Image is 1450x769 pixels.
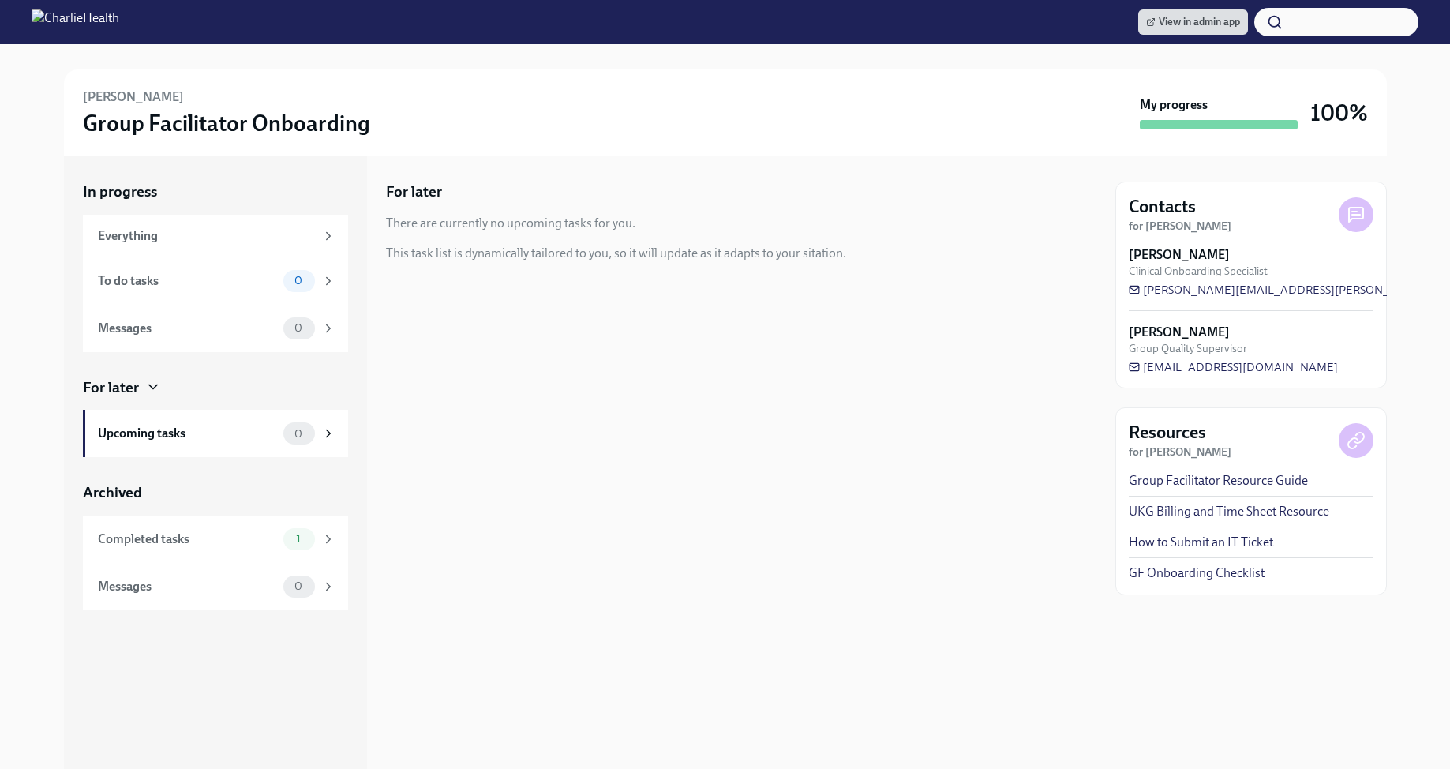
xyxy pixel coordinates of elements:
a: Upcoming tasks0 [83,410,348,457]
strong: My progress [1140,96,1208,114]
div: Upcoming tasks [98,425,277,442]
h4: Resources [1129,421,1206,445]
span: Clinical Onboarding Specialist [1129,264,1268,279]
a: GF Onboarding Checklist [1129,565,1265,582]
a: Archived [83,482,348,503]
span: 0 [285,580,312,592]
span: 0 [285,275,312,287]
h3: Group Facilitator Onboarding [83,109,370,137]
strong: [PERSON_NAME] [1129,324,1230,341]
div: Messages [98,578,277,595]
a: Everything [83,215,348,257]
span: 0 [285,428,312,440]
a: For later [83,377,348,398]
strong: for [PERSON_NAME] [1129,219,1231,233]
a: UKG Billing and Time Sheet Resource [1129,503,1329,520]
h6: [PERSON_NAME] [83,88,184,106]
strong: for [PERSON_NAME] [1129,445,1231,459]
a: Messages0 [83,305,348,352]
h5: For later [386,182,442,202]
a: How to Submit an IT Ticket [1129,534,1273,551]
div: To do tasks [98,272,277,290]
h3: 100% [1310,99,1368,127]
span: 0 [285,322,312,334]
span: 1 [287,533,310,545]
a: Completed tasks1 [83,516,348,563]
div: Completed tasks [98,531,277,548]
div: This task list is dynamically tailored to you, so it will update as it adapts to your sitation. [386,245,846,262]
a: [EMAIL_ADDRESS][DOMAIN_NAME] [1129,359,1338,375]
div: Everything [98,227,315,245]
a: View in admin app [1138,9,1248,35]
img: CharlieHealth [32,9,119,35]
a: To do tasks0 [83,257,348,305]
a: Group Facilitator Resource Guide [1129,472,1308,490]
span: View in admin app [1146,14,1240,30]
div: Messages [98,320,277,337]
a: In progress [83,182,348,202]
div: There are currently no upcoming tasks for you. [386,215,635,232]
h4: Contacts [1129,195,1196,219]
a: Messages0 [83,563,348,610]
span: Group Quality Supervisor [1129,341,1247,356]
div: For later [83,377,139,398]
strong: [PERSON_NAME] [1129,246,1230,264]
